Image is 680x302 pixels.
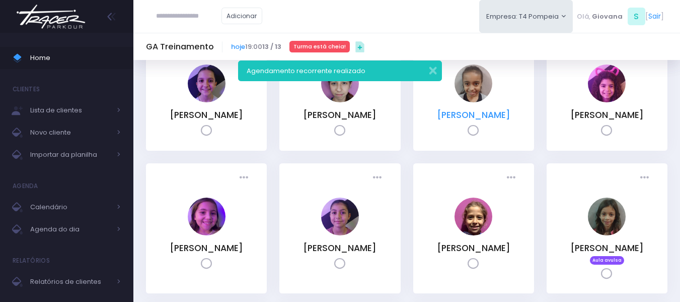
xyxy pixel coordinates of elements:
[570,242,644,254] a: [PERSON_NAME]
[628,8,645,25] span: S
[590,256,625,265] span: Aula avulsa
[13,176,38,196] h4: Agenda
[188,198,225,235] img: Heloisa Nivolone
[588,198,626,235] img: Julia de Campos Munhoz
[188,228,225,238] a: Heloisa Nivolone
[577,12,590,22] span: Olá,
[570,109,644,121] a: [PERSON_NAME]
[30,126,111,139] span: Novo cliente
[231,42,281,52] span: 19:00
[455,95,492,105] a: Beatriz Marques Ferreira
[30,275,111,288] span: Relatórios de clientes
[455,65,492,102] img: Beatriz Marques Ferreira
[592,12,623,22] span: Giovana
[221,8,263,24] a: Adicionar
[30,223,111,236] span: Agenda do dia
[437,242,510,254] a: [PERSON_NAME]
[588,95,626,105] a: Catarina souza ramos de Oliveira
[30,148,111,161] span: Importar da planilha
[437,109,510,121] a: [PERSON_NAME]
[231,42,245,51] a: hoje
[188,65,225,102] img: Ana Helena Soutello
[648,11,661,22] a: Sair
[247,66,365,76] span: Agendamento recorrente realizado
[30,104,111,117] span: Lista de clientes
[188,95,225,105] a: Ana Helena Soutello
[321,65,359,102] img: Anita Feliciano de Carvalho
[303,242,376,254] a: [PERSON_NAME]
[588,228,626,238] a: Julia de Campos Munhoz
[588,65,626,102] img: Catarina souza ramos de Oliveira
[30,51,121,65] span: Home
[573,5,667,28] div: [ ]
[303,109,376,121] a: [PERSON_NAME]
[321,228,359,238] a: Isadora Cascão Oliveira
[170,242,243,254] a: [PERSON_NAME]
[146,42,214,52] h5: GA Treinamento
[170,109,243,121] a: [PERSON_NAME]
[289,41,350,52] div: Turma está cheia!
[13,79,40,99] h4: Clientes
[262,42,281,51] strong: 13 / 13
[321,95,359,105] a: Anita Feliciano de Carvalho
[321,198,359,235] img: Isadora Cascão Oliveira
[13,251,50,271] h4: Relatórios
[455,198,492,235] img: Julia Gomes
[455,228,492,238] a: Julia Gomes
[30,201,111,214] span: Calendário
